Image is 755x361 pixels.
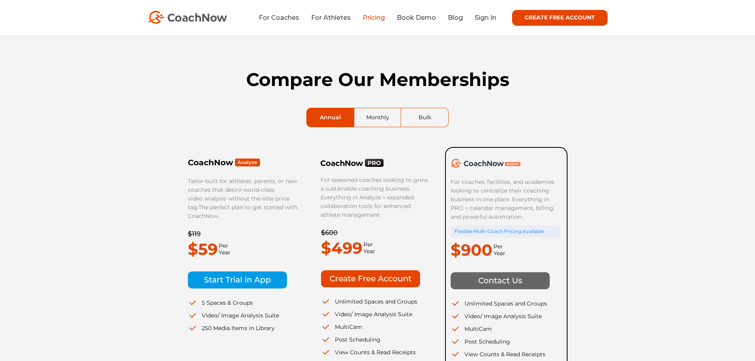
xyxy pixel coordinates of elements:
[451,159,520,168] img: CoachNow Academy Logo
[321,159,384,167] img: CoachNow PRO Logo Black
[354,108,401,127] a: Monthly
[188,204,297,220] span: The perfect plan to get started with CoachNow.
[451,325,560,333] li: MultiCam
[188,237,218,262] p: $59
[448,14,463,21] a: Blog
[311,14,351,21] a: For Athletes
[512,10,608,26] a: CREATE FREE ACCOUNT
[401,108,448,127] a: Bulk
[188,311,298,320] li: Video/ Image Analysis Suite
[451,178,556,220] span: For coaches, facilities, and academies looking to centralize their coaching business in one place...
[321,297,430,306] li: Unlimited Spaces and Groups
[188,178,297,211] span: Tailor-built for athletes, parents, or new coaches that desire world-class video analysis without...
[188,298,298,307] li: 5 Spaces & Groups
[188,324,298,332] li: 250 Media Items in Library
[451,350,560,359] li: View Counts & Read Receipts
[321,335,430,344] li: Post Scheduling
[188,271,287,288] img: Start Trial in App
[321,176,430,219] p: For seasoned coaches looking to grow a sustainable coaching business. Everything in Analyze + exp...
[148,11,227,24] img: CoachNow Logo
[259,14,299,21] a: For Coaches
[397,14,436,21] a: Book Demo
[188,230,201,238] del: $119
[321,236,362,260] p: $499
[321,323,430,331] li: MultiCam
[321,310,430,319] li: Video/ Image Analysis Suite
[321,270,420,287] img: Create Free Account
[451,337,560,346] li: Post Scheduling
[307,108,354,127] a: Annual
[451,312,560,321] li: Video/ Image Analysis Suite
[321,348,430,357] li: View Counts & Read Receipts
[451,225,560,238] div: Flexible Multi-Coach Pricing Available
[363,14,385,21] a: Pricing
[451,272,550,289] img: Contact Us
[321,229,338,237] del: $600
[187,69,568,90] h1: Compare Our Memberships
[475,14,496,21] a: Sign In
[492,243,505,257] span: Per Year
[451,238,492,262] p: $900
[362,241,375,255] span: Per Year
[188,158,260,167] img: Frame
[218,243,231,256] span: Per Year
[451,299,560,308] li: Unlimited Spaces and Groups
